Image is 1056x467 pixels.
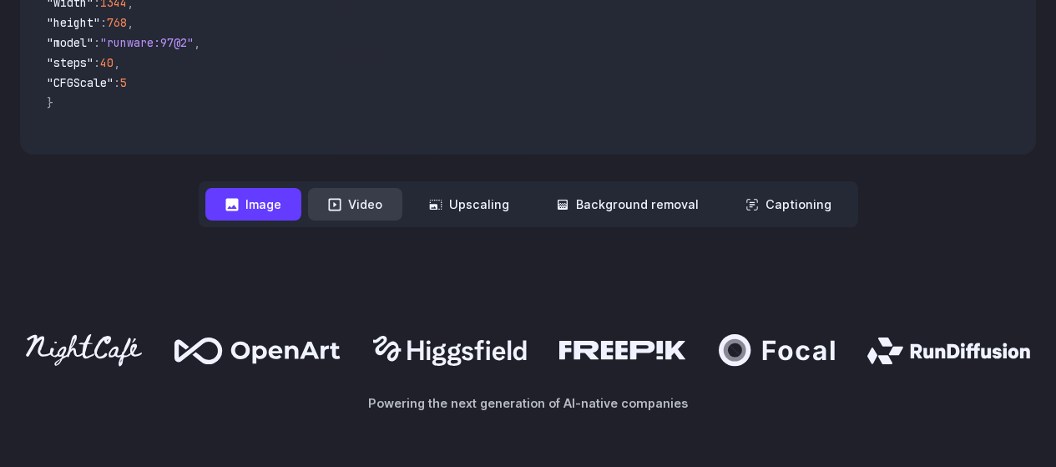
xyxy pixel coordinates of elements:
[194,35,200,50] span: ,
[47,55,93,70] span: "steps"
[100,15,107,30] span: :
[47,75,114,90] span: "CFGScale"
[47,35,93,50] span: "model"
[100,55,114,70] span: 40
[107,15,127,30] span: 768
[47,95,53,110] span: }
[120,75,127,90] span: 5
[93,35,100,50] span: :
[20,393,1036,413] p: Powering the next generation of AI-native companies
[47,15,100,30] span: "height"
[100,35,194,50] span: "runware:97@2"
[205,188,301,221] button: Image
[409,188,529,221] button: Upscaling
[114,75,120,90] span: :
[725,188,851,221] button: Captioning
[308,188,402,221] button: Video
[536,188,719,221] button: Background removal
[127,15,134,30] span: ,
[93,55,100,70] span: :
[114,55,120,70] span: ,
